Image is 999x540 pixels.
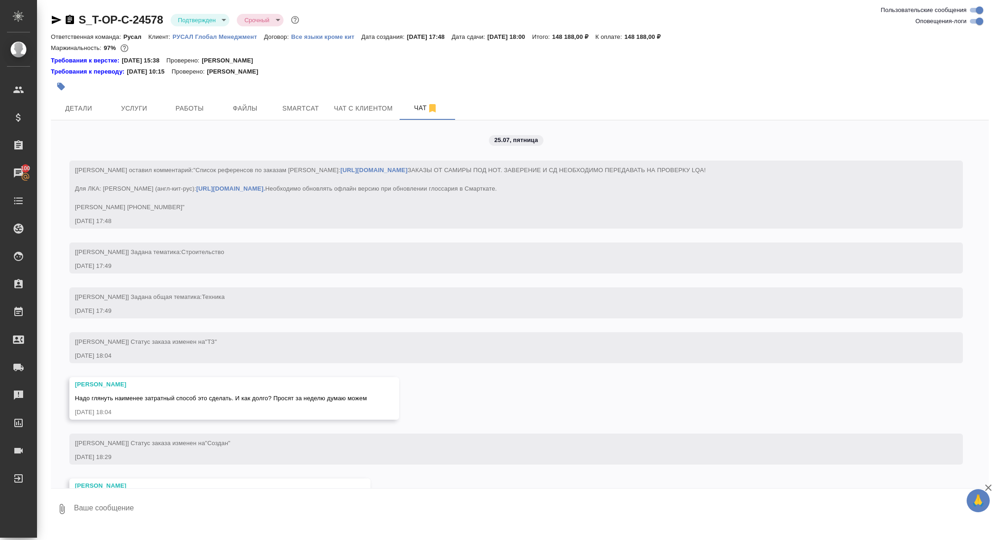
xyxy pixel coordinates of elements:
button: Доп статусы указывают на важность/срочность заказа [289,14,301,26]
div: [PERSON_NAME] [75,481,338,490]
p: РУСАЛ Глобал Менеджмент [173,33,264,40]
button: 4224.00 RUB; [118,42,130,54]
div: [DATE] 18:04 [75,351,931,360]
span: "Создан" [205,440,230,447]
a: [URL][DOMAIN_NAME]. [196,185,265,192]
a: Требования к верстке: [51,56,122,65]
span: [[PERSON_NAME]] Статус заказа изменен на [75,440,230,447]
div: Подтвержден [237,14,283,26]
span: "Список референсов по заказам [PERSON_NAME]: ЗАКАЗЫ ОТ САМИРЫ ПОД НОТ. ЗАВЕРЕНИЕ И СД НЕОБХОДИМО ... [75,167,706,211]
p: Договор: [264,33,291,40]
button: Подтвержден [175,16,219,24]
p: Итого: [532,33,552,40]
p: Ответственная команда: [51,33,123,40]
span: [[PERSON_NAME]] Статус заказа изменен на [75,338,217,345]
span: 🙏 [970,491,986,510]
div: Нажми, чтобы открыть папку с инструкцией [51,56,122,65]
button: Скопировать ссылку [64,14,75,25]
span: Надо глянуть наименее затратный способ это сделать. И как долго? Просят за неделю думаю можем [75,395,367,402]
p: 97% [104,44,118,51]
div: [DATE] 18:29 [75,453,931,462]
button: Добавить тэг [51,76,71,97]
span: Пользовательские сообщения [881,6,967,15]
p: 25.07, пятница [494,136,538,145]
span: Строительство [181,248,224,255]
svg: Отписаться [427,103,438,114]
p: Проверено: [172,67,207,76]
p: Проверено: [166,56,202,65]
div: Нажми, чтобы открыть папку с инструкцией [51,67,127,76]
button: Срочный [241,16,272,24]
p: [DATE] 10:15 [127,67,172,76]
div: [PERSON_NAME] [75,380,367,389]
p: Маржинальность: [51,44,104,51]
span: Чат с клиентом [334,103,393,114]
button: Скопировать ссылку для ЯМессенджера [51,14,62,25]
p: 148 188,00 ₽ [624,33,667,40]
p: Дата сдачи: [451,33,487,40]
p: [DATE] 18:00 [487,33,532,40]
div: [DATE] 17:49 [75,306,931,316]
p: [PERSON_NAME] [207,67,265,76]
a: [URL][DOMAIN_NAME] [340,167,407,174]
span: 100 [15,164,36,173]
span: [[PERSON_NAME]] Задана тематика: [75,248,224,255]
span: [[PERSON_NAME] оставил комментарий: [75,167,706,211]
a: S_T-OP-C-24578 [79,13,163,26]
span: Техника [202,293,225,300]
p: [DATE] 15:38 [122,56,166,65]
div: [DATE] 17:48 [75,217,931,226]
span: Чат [404,102,448,114]
span: Оповещения-логи [915,17,967,26]
span: [[PERSON_NAME]] Задана общая тематика: [75,293,225,300]
span: Детали [56,103,101,114]
p: [DATE] 17:48 [407,33,452,40]
p: 148 188,00 ₽ [552,33,595,40]
a: Требования к переводу: [51,67,127,76]
span: Файлы [223,103,267,114]
p: К оплате: [595,33,624,40]
p: [PERSON_NAME] [202,56,260,65]
span: "ТЗ" [205,338,217,345]
button: 🙏 [967,489,990,512]
a: Все языки кроме кит [291,32,361,40]
p: Клиент: [148,33,173,40]
p: Дата создания: [361,33,407,40]
span: Smartcat [278,103,323,114]
span: Работы [167,103,212,114]
span: Услуги [112,103,156,114]
a: 100 [2,161,35,185]
p: Все языки кроме кит [291,33,361,40]
div: Подтвержден [171,14,230,26]
div: [DATE] 17:49 [75,261,931,271]
a: РУСАЛ Глобал Менеджмент [173,32,264,40]
div: [DATE] 18:04 [75,408,367,417]
p: Русал [123,33,148,40]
